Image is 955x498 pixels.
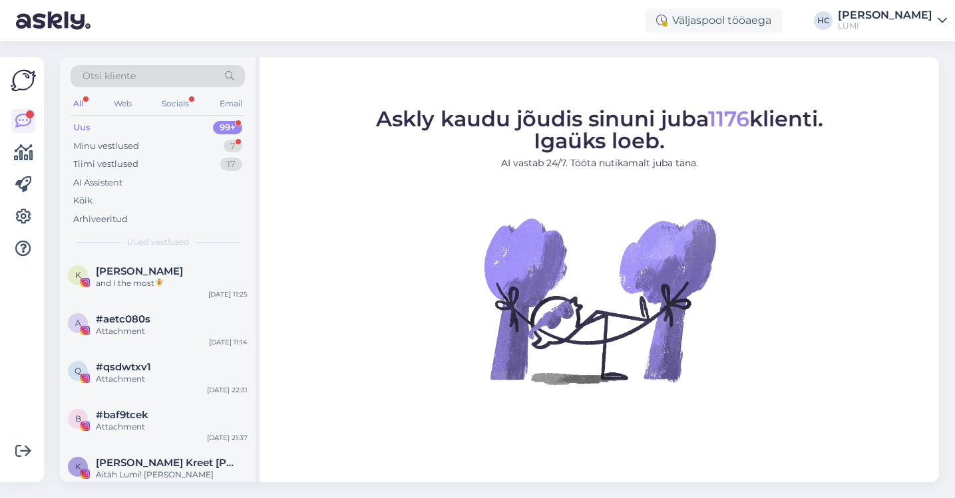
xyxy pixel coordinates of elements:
[480,181,719,420] img: No Chat active
[127,236,189,248] span: Uued vestlused
[376,156,823,170] p: AI vastab 24/7. Tööta nutikamalt juba täna.
[376,106,823,154] span: Askly kaudu jõudis sinuni juba klienti. Igaüks loeb.
[96,361,151,373] span: #qsdwtxv1
[708,106,749,132] span: 1176
[96,457,234,469] span: Ketter Kreet Maihe Kattai
[73,176,122,189] div: AI Assistent
[646,9,782,33] div: Väljaspool tööaega
[75,366,81,376] span: q
[96,277,248,289] div: and I the most🧚
[814,11,833,30] div: HC
[96,409,148,421] span: #baf9tcek
[96,313,150,325] span: #aetc080s
[207,433,248,443] div: [DATE] 21:37
[73,194,93,207] div: Kõik
[207,385,248,395] div: [DATE] 22:31
[838,10,947,31] a: [PERSON_NAME]LUMI
[73,213,128,226] div: Arhiveeritud
[73,121,91,134] div: Uus
[75,461,81,471] span: K
[75,270,81,280] span: K
[96,469,248,493] div: Aitäh Lumi! [PERSON_NAME] [PERSON_NAME]😁
[838,21,932,31] div: LUMI
[224,140,242,153] div: 7
[111,95,134,112] div: Web
[73,158,138,171] div: Tiimi vestlused
[209,337,248,347] div: [DATE] 11:14
[71,95,86,112] div: All
[96,421,248,433] div: Attachment
[96,325,248,337] div: Attachment
[75,414,81,424] span: b
[217,95,245,112] div: Email
[220,158,242,171] div: 17
[208,289,248,299] div: [DATE] 11:25
[11,68,36,93] img: Askly Logo
[159,95,192,112] div: Socials
[838,10,932,21] div: [PERSON_NAME]
[75,318,81,328] span: a
[213,121,242,134] div: 99+
[96,373,248,385] div: Attachment
[96,265,183,277] span: Kristýna Hlaváčová
[83,69,136,83] span: Otsi kliente
[73,140,139,153] div: Minu vestlused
